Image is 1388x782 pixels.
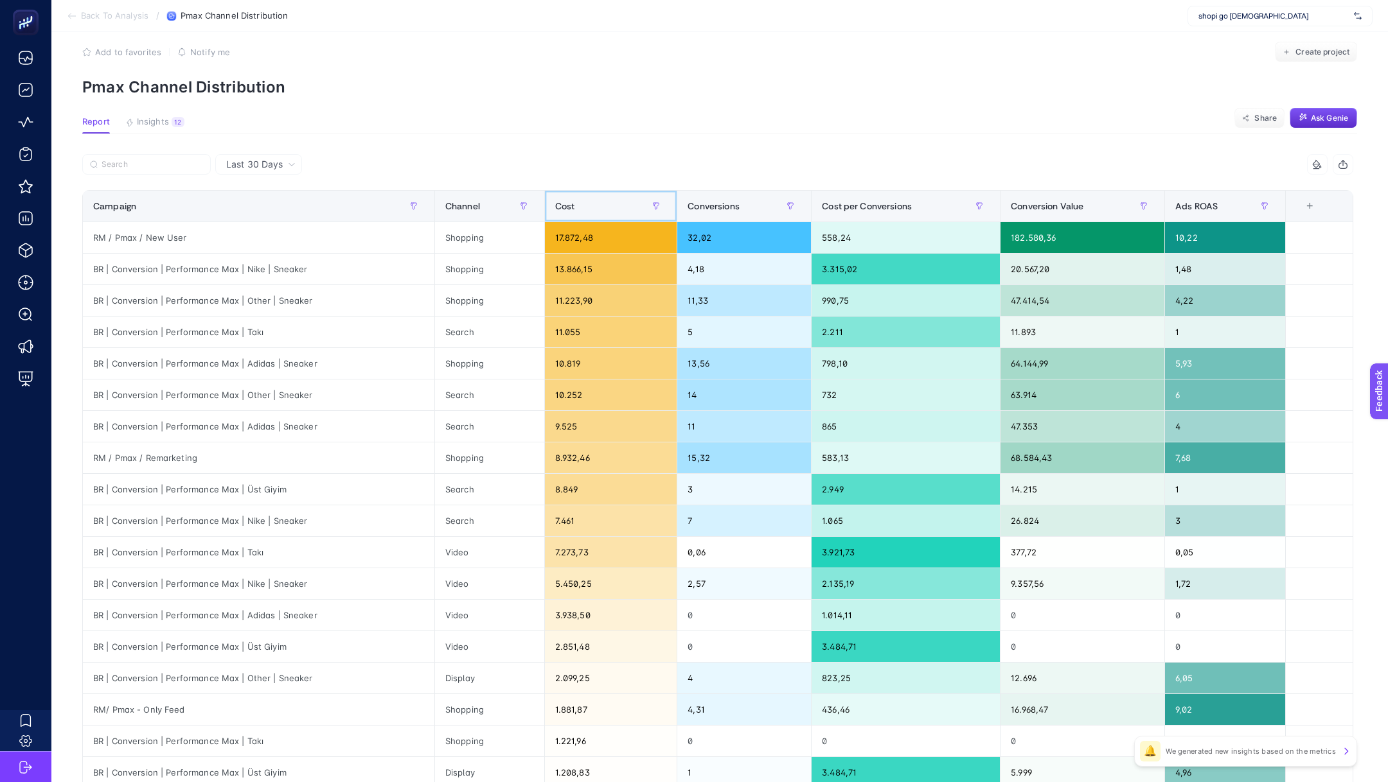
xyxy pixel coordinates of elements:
[1001,379,1164,410] div: 63.914
[95,47,161,57] span: Add to favorites
[1001,222,1164,253] div: 182.580,36
[190,47,230,57] span: Notify me
[1165,537,1285,568] div: 0,05
[812,348,1000,379] div: 798,10
[181,11,288,21] span: Pmax Channel Distribution
[1001,285,1164,316] div: 47.414,54
[812,663,1000,693] div: 823,25
[1165,348,1285,379] div: 5,93
[1354,10,1362,22] img: svg%3e
[435,600,544,630] div: Video
[435,631,544,662] div: Video
[812,317,1000,347] div: 2.211
[83,663,434,693] div: BR | Conversion | Performance Max | Other | Sneaker
[677,663,811,693] div: 4
[1001,411,1164,442] div: 47.353
[1175,201,1218,211] span: Ads ROAS
[677,254,811,284] div: 4,18
[435,442,544,473] div: Shopping
[545,694,677,725] div: 1.881,87
[1166,746,1336,756] p: We generated new insights based on the metrics
[545,474,677,505] div: 8.849
[435,726,544,756] div: Shopping
[435,348,544,379] div: Shopping
[1001,537,1164,568] div: 377,72
[1001,663,1164,693] div: 12.696
[1001,505,1164,536] div: 26.824
[435,663,544,693] div: Display
[545,726,677,756] div: 1.221,96
[822,201,912,211] span: Cost per Conversions
[1011,201,1083,211] span: Conversion Value
[83,254,434,284] div: BR | Conversion | Performance Max | Nike | Sneaker
[1165,442,1285,473] div: 7,68
[545,442,677,473] div: 8.932,46
[545,411,677,442] div: 9.525
[1234,108,1285,128] button: Share
[677,379,811,410] div: 14
[1140,741,1161,761] div: 🔔
[545,631,677,662] div: 2.851,48
[82,117,110,127] span: Report
[83,726,434,756] div: BR | Conversion | Performance Max | Takı
[8,4,49,14] span: Feedback
[1001,317,1164,347] div: 11.893
[677,726,811,756] div: 0
[435,411,544,442] div: Search
[1297,201,1322,211] div: +
[688,201,740,211] span: Conversions
[545,222,677,253] div: 17.872,48
[677,505,811,536] div: 7
[1165,222,1285,253] div: 10,22
[83,537,434,568] div: BR | Conversion | Performance Max | Takı
[83,348,434,379] div: BR | Conversion | Performance Max | Adidas | Sneaker
[156,10,159,21] span: /
[812,254,1000,284] div: 3.315,02
[1165,411,1285,442] div: 4
[677,694,811,725] div: 4,31
[137,117,169,127] span: Insights
[1165,379,1285,410] div: 6
[1001,631,1164,662] div: 0
[83,411,434,442] div: BR | Conversion | Performance Max | Adidas | Sneaker
[1165,726,1285,756] div: 0
[1254,113,1277,123] span: Share
[1165,694,1285,725] div: 9,02
[1001,568,1164,599] div: 9.357,56
[435,379,544,410] div: Search
[677,537,811,568] div: 0,06
[545,254,677,284] div: 13.866,15
[812,474,1000,505] div: 2.949
[83,317,434,347] div: BR | Conversion | Performance Max | Takı
[1165,600,1285,630] div: 0
[1165,317,1285,347] div: 1
[435,474,544,505] div: Search
[677,317,811,347] div: 5
[1165,285,1285,316] div: 4,22
[1296,201,1306,229] div: 7 items selected
[545,663,677,693] div: 2.099,25
[1165,631,1285,662] div: 0
[812,411,1000,442] div: 865
[812,379,1000,410] div: 732
[677,568,811,599] div: 2,57
[83,285,434,316] div: BR | Conversion | Performance Max | Other | Sneaker
[435,222,544,253] div: Shopping
[812,568,1000,599] div: 2.135,19
[545,379,677,410] div: 10.252
[435,317,544,347] div: Search
[435,505,544,536] div: Search
[83,600,434,630] div: BR | Conversion | Performance Max | Adidas | Sneaker
[1165,568,1285,599] div: 1,72
[545,600,677,630] div: 3.938,50
[435,568,544,599] div: Video
[1198,11,1349,21] span: shopi go [DEMOGRAPHIC_DATA]
[83,505,434,536] div: BR | Conversion | Performance Max | Nike | Sneaker
[93,201,136,211] span: Campaign
[677,631,811,662] div: 0
[812,537,1000,568] div: 3.921,73
[545,285,677,316] div: 11.223,90
[1001,254,1164,284] div: 20.567,20
[812,726,1000,756] div: 0
[435,537,544,568] div: Video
